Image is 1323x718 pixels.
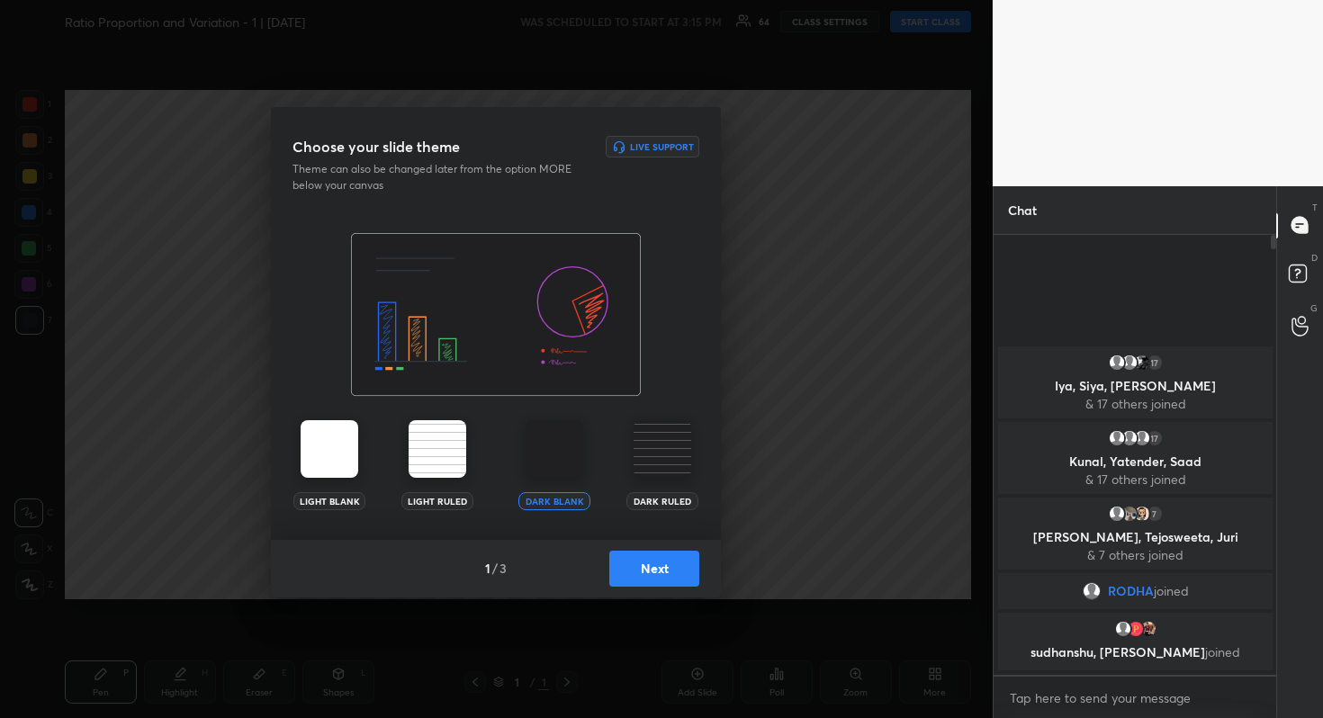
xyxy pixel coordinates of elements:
div: grid [994,343,1277,675]
p: Chat [994,186,1051,234]
div: Dark Blank [518,492,590,510]
h6: Live Support [630,142,694,151]
span: joined [1205,643,1240,660]
img: default.png [1120,429,1138,447]
img: default.png [1107,354,1125,372]
p: Iya, Siya, [PERSON_NAME] [1009,379,1262,393]
img: darkThemeBanner.f801bae7.svg [351,233,641,397]
h4: 1 [485,559,490,578]
img: default.png [1132,429,1150,447]
img: lightRuledTheme.002cd57a.svg [409,420,466,478]
h4: / [492,559,498,578]
img: thumbnail.jpg [1132,354,1150,372]
div: 17 [1145,429,1163,447]
button: Next [609,551,699,587]
p: [PERSON_NAME], Tejosweeta, Juri [1009,530,1262,544]
img: default.png [1082,582,1100,600]
h3: Choose your slide theme [292,136,460,157]
div: 17 [1145,354,1163,372]
p: & 17 others joined [1009,472,1262,487]
p: G [1310,301,1318,315]
img: lightTheme.5bb83c5b.svg [301,420,358,478]
img: default.png [1107,429,1125,447]
div: Light Ruled [401,492,473,510]
img: darkTheme.aa1caeba.svg [526,420,583,478]
img: default.png [1120,354,1138,372]
p: & 7 others joined [1009,548,1262,562]
p: Kunal, Yatender, Saad [1009,454,1262,469]
img: default.png [1107,505,1125,523]
img: darkRuledTheme.359fb5fd.svg [634,420,691,478]
p: & 17 others joined [1009,397,1262,411]
span: RODHA [1107,584,1153,598]
p: T [1312,201,1318,214]
img: thumbnail.jpg [1138,620,1156,638]
img: thumbnail.jpg [1126,620,1144,638]
p: Theme can also be changed later from the option MORE below your canvas [292,161,584,193]
img: default.png [1113,620,1131,638]
img: thumbnail.jpg [1132,505,1150,523]
p: sudhanshu, [PERSON_NAME] [1009,645,1262,660]
img: thumbnail.jpg [1120,505,1138,523]
h4: 3 [499,559,507,578]
div: 7 [1145,505,1163,523]
div: Light Blank [293,492,365,510]
div: Dark Ruled [626,492,698,510]
p: D [1311,251,1318,265]
span: joined [1153,584,1188,598]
